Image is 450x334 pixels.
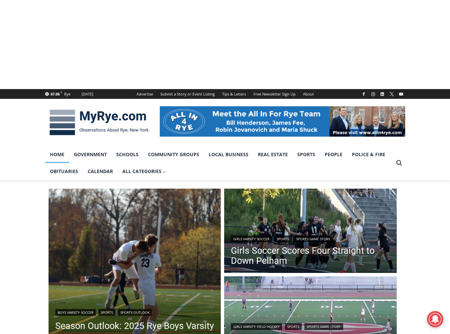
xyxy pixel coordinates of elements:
span: F [61,90,62,94]
span: All Categories [122,168,166,175]
span: 67.06 [51,91,60,96]
div: Rye [64,91,70,97]
div: [DATE] [82,91,93,97]
a: Home [45,146,69,163]
a: Advertise [133,89,157,99]
img: MyRye.com [45,105,153,140]
a: People [320,146,347,163]
a: Girls Varsity Field Hockey [231,323,282,330]
a: Schools [112,146,143,163]
a: Facebook [360,90,368,98]
a: Sports [285,323,302,330]
a: Free Newsletter Sign Up [250,89,299,99]
nav: Secondary Navigation [133,89,318,99]
a: Sports [293,146,320,163]
a: Tips & Letters [218,89,250,99]
img: All in for Rye [160,106,405,137]
a: Sports Game Story [304,323,343,330]
a: X [388,90,396,98]
div: | | [231,234,390,242]
a: Girls Soccer Scores Four Straight to Down Pelham [231,246,390,266]
div: | | [231,322,390,330]
a: Calendar [83,163,118,180]
a: YouTube [397,90,405,98]
a: Obituaries [45,163,83,180]
a: Sports Outlook [118,309,152,316]
div: | | [55,308,214,316]
a: Sports [98,309,115,316]
a: Local Business [204,146,253,163]
a: Sports [274,235,291,242]
a: Community Groups [143,146,204,163]
a: Boys Varsity Soccer [55,309,96,316]
a: Submit a Story or Event Listing [157,89,218,99]
a: Read More Girls Soccer Scores Four Straight to Down Pelham [224,189,397,275]
a: Real Estate [253,146,293,163]
img: (PHOTO: Rye Girls Soccer's Samantha Yeh scores a goal in her team's 4-1 victory over Pelham on Se... [224,189,397,275]
a: All Categories [118,163,171,180]
a: Linkedin [378,90,386,98]
a: Police & Fire [347,146,390,163]
nav: Primary Navigation [45,146,393,180]
a: Government [69,146,112,163]
a: Instagram [369,90,377,98]
a: Sports Game Story [294,235,333,242]
button: View Search Form [393,157,405,169]
a: About [299,89,318,99]
a: Girls Varsity Soccer [231,235,272,242]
